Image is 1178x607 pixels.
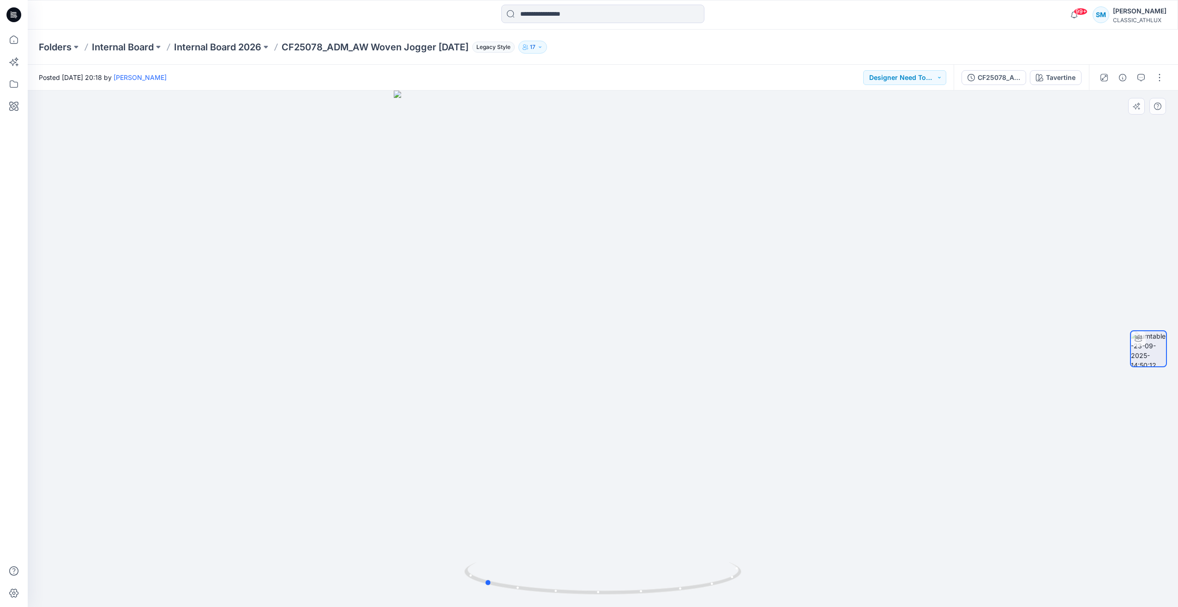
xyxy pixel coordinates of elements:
a: [PERSON_NAME] [114,73,167,81]
button: CF25078_ADM_AW Woven Jogger [DATE] [962,70,1026,85]
p: CF25078_ADM_AW Woven Jogger [DATE] [282,41,469,54]
button: Details [1115,70,1130,85]
a: Internal Board [92,41,154,54]
div: SM [1093,6,1109,23]
button: 17 [518,41,547,54]
div: CF25078_ADM_AW Woven Jogger [DATE] [978,73,1020,83]
a: Internal Board 2026 [174,41,261,54]
img: turntable-23-09-2025-14:50:12 [1131,331,1166,366]
a: Folders [39,41,72,54]
span: Posted [DATE] 20:18 by [39,73,167,82]
button: Tavertine [1030,70,1082,85]
span: 99+ [1074,8,1088,15]
p: 17 [530,42,535,52]
div: [PERSON_NAME] [1113,6,1166,17]
div: CLASSIC_ATHLUX [1113,17,1166,24]
span: Legacy Style [472,42,515,53]
div: Tavertine [1046,73,1076,83]
button: Legacy Style [469,41,515,54]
